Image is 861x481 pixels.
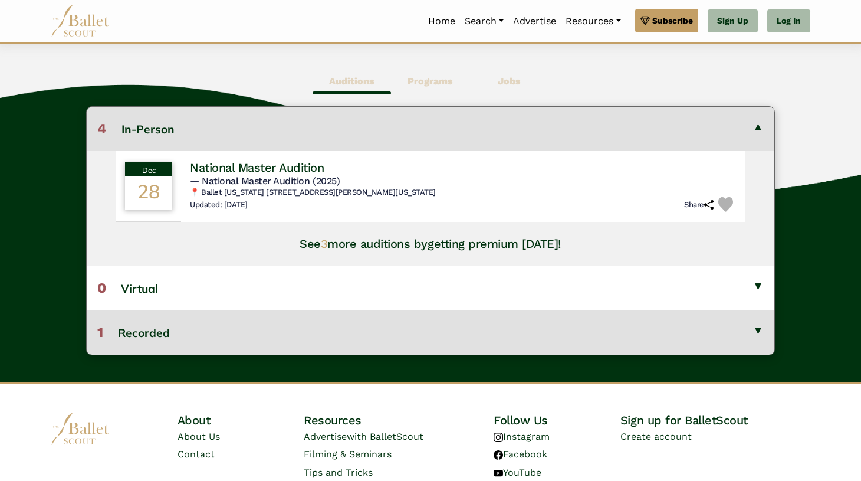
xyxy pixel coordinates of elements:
div: Dec [125,162,172,176]
a: Search [460,9,508,34]
h4: Resources [304,413,494,428]
a: Log In [767,9,810,33]
h6: Share [684,200,714,210]
h4: About [178,413,304,428]
a: Advertisewith BalletScout [304,431,423,442]
h4: Follow Us [494,413,620,428]
a: Home [423,9,460,34]
h4: National Master Audition [190,160,324,175]
img: facebook logo [494,450,503,460]
b: Auditions [329,76,374,87]
img: instagram logo [494,433,503,442]
a: Instagram [494,431,550,442]
a: Advertise [508,9,561,34]
b: Programs [408,76,453,87]
span: with BalletScout [347,431,423,442]
span: 1 [97,324,103,341]
span: 0 [97,280,106,296]
h4: Sign up for BalletScout [620,413,810,428]
a: Tips and Tricks [304,467,373,478]
h6: Updated: [DATE] [190,200,248,210]
span: Subscribe [652,14,693,27]
a: YouTube [494,467,541,478]
a: Resources [561,9,625,34]
img: gem.svg [640,14,650,27]
div: 28 [125,176,172,210]
a: getting premium [DATE]! [428,237,561,251]
span: — National Master Audition (2025) [190,175,340,186]
a: Contact [178,449,215,460]
span: 3 [321,237,328,251]
h4: See more auditions by [300,236,561,251]
img: logo [51,413,110,445]
a: Subscribe [635,9,698,32]
b: Jobs [498,76,521,87]
a: Sign Up [708,9,758,33]
button: 4In-Person [87,107,774,150]
a: Facebook [494,449,547,460]
a: Create account [620,431,692,442]
button: 1Recorded [87,310,774,354]
h6: 📍 Ballet [US_STATE] [STREET_ADDRESS][PERSON_NAME][US_STATE] [190,188,736,198]
span: 4 [97,120,107,137]
img: youtube logo [494,469,503,478]
a: About Us [178,431,220,442]
a: Filming & Seminars [304,449,392,460]
button: 0Virtual [87,266,774,310]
